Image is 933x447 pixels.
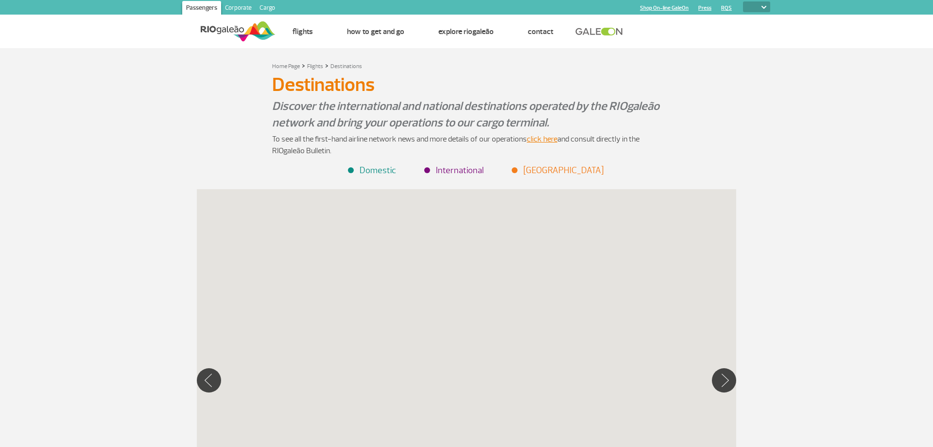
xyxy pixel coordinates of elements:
[197,368,221,393] button: Move Left
[527,134,557,144] a: click here
[272,98,661,131] p: Discover the international and national destinations operated by the RIOgaleão network and bring ...
[698,5,711,11] a: Press
[347,27,404,36] a: How to get and go
[325,60,328,71] a: >
[438,27,494,36] a: Explore RIOgaleão
[256,1,279,17] a: Cargo
[302,60,305,71] a: >
[528,27,553,36] a: Contact
[640,5,689,11] a: Shop On-line GaleOn
[721,5,732,11] a: RQS
[307,63,323,70] a: Flights
[513,164,604,177] li: [GEOGRAPHIC_DATA]
[330,63,362,70] a: Destinations
[425,164,484,177] li: International
[221,1,256,17] a: Corporate
[182,1,221,17] a: Passengers
[272,76,661,93] h1: Destinations
[272,63,300,70] a: Home Page
[349,164,396,177] li: Domestic
[712,368,736,393] button: Move Right
[293,27,313,36] a: Flights
[272,133,661,157] p: To see all the first-hand airline network news and more details of our operations and consult dir...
